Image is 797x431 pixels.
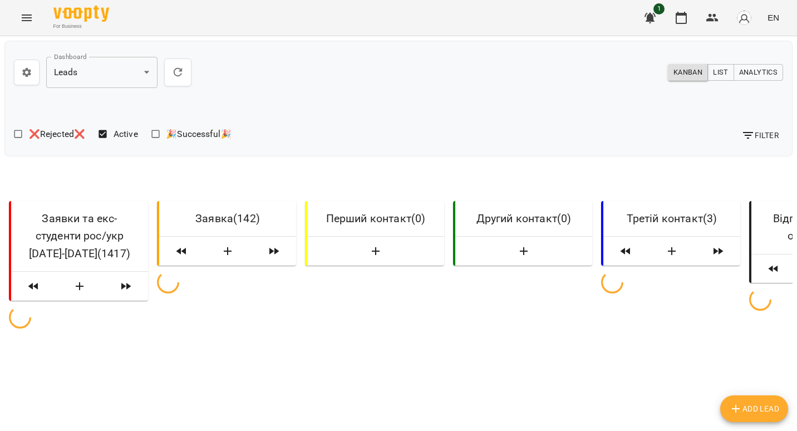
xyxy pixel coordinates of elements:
span: Move leads from the column [256,242,292,262]
span: EN [768,12,779,23]
button: Add Lead [648,242,696,262]
h6: Перший контакт ( 0 ) [316,210,435,227]
span: Analytics [739,66,778,79]
button: Add Lead [460,242,588,262]
button: Add Lead [720,395,788,422]
button: Menu [13,4,40,31]
span: Kanban [673,66,702,79]
button: EN [763,7,784,28]
div: Leads [46,57,158,88]
h6: Заявки та екс-студенти рос/укр [DATE]-[DATE] ( 1417 ) [20,210,139,262]
span: Move leads from the column [756,259,791,279]
h6: Другий контакт ( 0 ) [464,210,583,227]
span: 1 [653,3,665,14]
button: Analytics [734,64,783,81]
img: Voopty Logo [53,6,109,22]
button: Filter [737,125,783,145]
button: Add Lead [56,277,104,297]
button: Add Lead [204,242,252,262]
span: Filter [741,129,779,142]
span: Add Lead [729,402,779,415]
span: Move leads from the column [16,277,51,297]
h6: Заявка ( 142 ) [168,210,287,227]
img: avatar_s.png [736,10,752,26]
span: Move leads from the column [700,242,736,262]
span: List [713,66,728,79]
span: 🎉Successful🎉 [166,128,232,141]
span: Move leads from the column [108,277,144,297]
button: Add Lead [312,242,440,262]
span: Active [114,128,138,141]
span: ❌Rejected❌ [29,128,85,141]
button: Kanban [668,64,708,81]
h6: Третій контакт ( 3 ) [612,210,731,227]
span: For Business [53,23,109,30]
span: Move leads from the column [608,242,643,262]
button: List [707,64,734,81]
span: Move leads from the column [164,242,199,262]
